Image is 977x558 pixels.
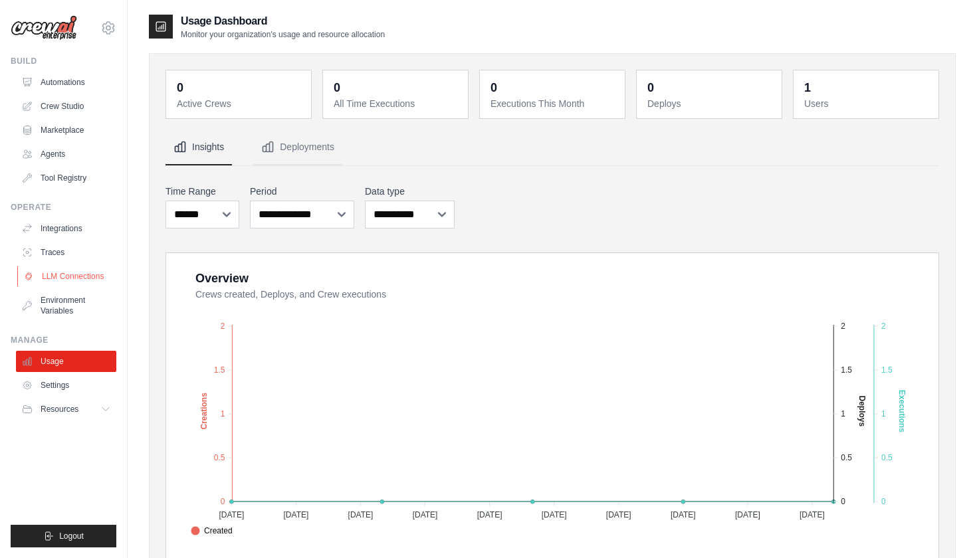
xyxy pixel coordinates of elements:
label: Period [250,185,354,198]
img: Logo [11,15,77,41]
div: 0 [177,78,183,97]
div: Overview [195,269,249,288]
tspan: [DATE] [735,510,760,519]
p: Monitor your organization's usage and resource allocation [181,29,385,40]
dt: Active Crews [177,97,303,110]
tspan: 2 [881,322,886,331]
tspan: [DATE] [542,510,567,519]
a: Agents [16,143,116,165]
a: Tool Registry [16,167,116,189]
tspan: [DATE] [413,510,438,519]
tspan: 0.5 [841,453,852,462]
dt: Deploys [647,97,774,110]
tspan: 0 [881,497,886,506]
tspan: 0 [221,497,225,506]
tspan: 1.5 [841,365,852,375]
tspan: 2 [221,322,225,331]
tspan: [DATE] [348,510,374,519]
button: Logout [11,525,116,547]
tspan: 0.5 [881,453,893,462]
tspan: 1.5 [214,365,225,375]
tspan: 1 [221,409,225,418]
button: Resources [16,399,116,420]
tspan: 0 [841,497,845,506]
dt: Crews created, Deploys, and Crew executions [195,288,923,301]
nav: Tabs [165,130,939,165]
div: 1 [804,78,811,97]
dt: Users [804,97,930,110]
text: Creations [199,393,209,430]
a: Automations [16,72,116,93]
a: Crew Studio [16,96,116,117]
div: Build [11,56,116,66]
dt: Executions This Month [490,97,617,110]
tspan: [DATE] [219,510,244,519]
dt: All Time Executions [334,97,460,110]
a: Usage [16,351,116,372]
span: Logout [59,531,84,541]
tspan: [DATE] [606,510,631,519]
span: Created [191,525,233,537]
tspan: 2 [841,322,845,331]
tspan: [DATE] [671,510,696,519]
div: Manage [11,335,116,345]
div: Operate [11,202,116,213]
tspan: 1.5 [881,365,893,375]
a: Traces [16,242,116,263]
text: Deploys [857,396,867,427]
tspan: [DATE] [800,510,825,519]
tspan: [DATE] [477,510,502,519]
div: 0 [490,78,497,97]
tspan: 0.5 [214,453,225,462]
button: Insights [165,130,232,165]
h2: Usage Dashboard [181,13,385,29]
a: Settings [16,375,116,396]
tspan: 1 [841,409,845,418]
tspan: [DATE] [284,510,309,519]
label: Data type [365,185,455,198]
a: Environment Variables [16,290,116,322]
button: Deployments [253,130,342,165]
label: Time Range [165,185,239,198]
text: Executions [897,390,907,432]
tspan: 1 [881,409,886,418]
a: LLM Connections [17,266,118,287]
a: Integrations [16,218,116,239]
span: Resources [41,404,78,415]
a: Marketplace [16,120,116,141]
div: 0 [334,78,340,97]
div: 0 [647,78,654,97]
